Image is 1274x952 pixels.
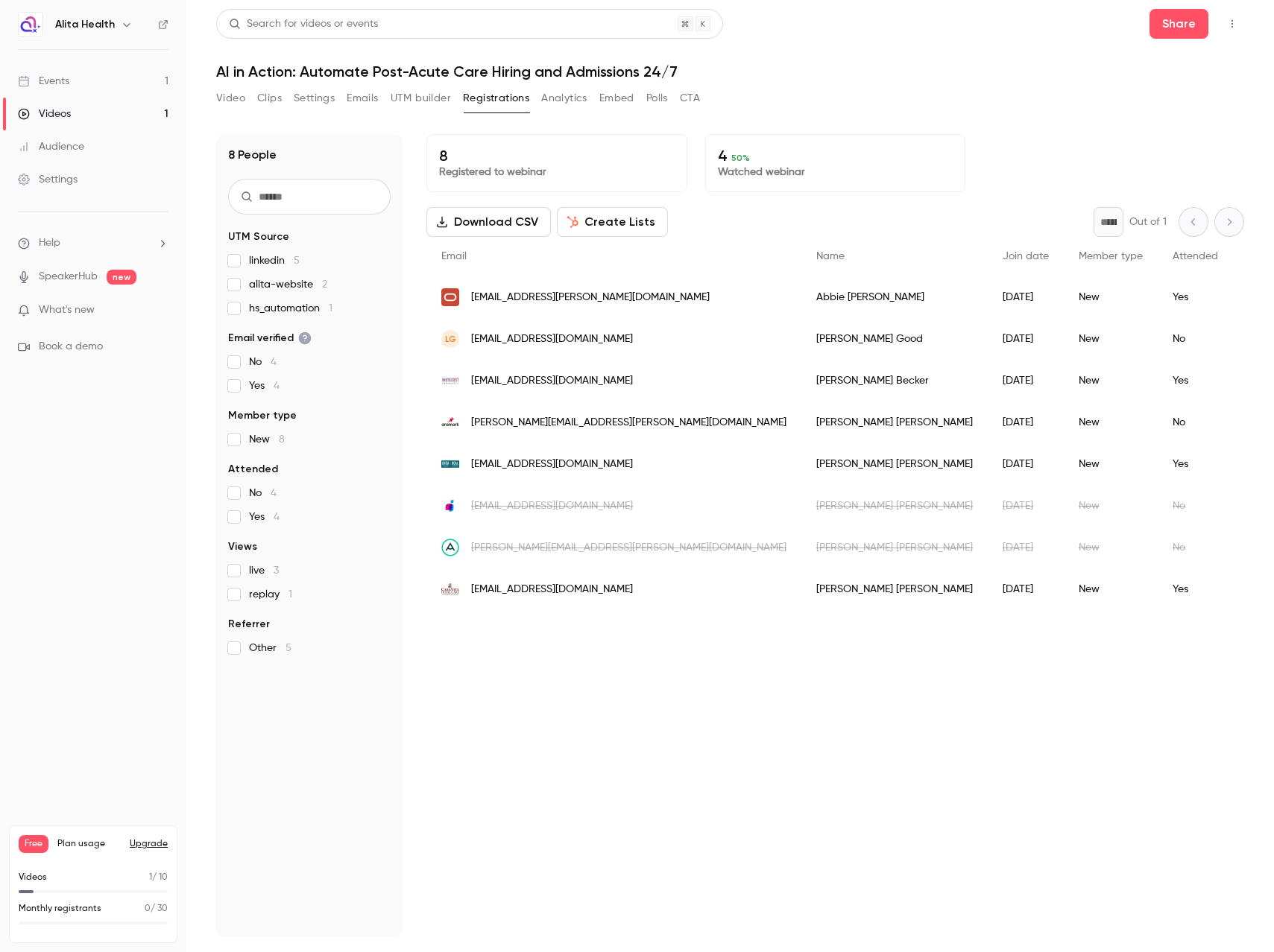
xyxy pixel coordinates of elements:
span: [EMAIL_ADDRESS][DOMAIN_NAME] [471,498,633,514]
span: 8 [279,434,285,445]
span: [EMAIL_ADDRESS][DOMAIN_NAME] [471,457,633,472]
span: 2 [322,279,327,290]
span: 50 % [731,153,750,163]
div: [DATE] [988,568,1064,610]
span: LG [445,332,456,346]
span: Attended [228,462,278,477]
div: [PERSON_NAME] [PERSON_NAME] [801,568,988,610]
div: Yes [1158,276,1233,318]
span: Attended [1173,251,1218,261]
div: [DATE] [988,276,1064,318]
div: [PERSON_NAME] [PERSON_NAME] [801,402,988,443]
div: New [1064,402,1158,443]
span: 1 [288,589,292,600]
p: Watched webinar [718,165,953,180]
div: Search for videos or events [229,16,378,32]
img: Alita Health [19,13,42,37]
a: SpeakerHub [39,269,98,285]
div: Events [18,74,69,89]
div: [DATE] [988,443,1064,485]
span: Email verified [228,331,312,346]
span: Book a demo [39,339,103,355]
span: [PERSON_NAME][EMAIL_ADDRESS][PERSON_NAME][DOMAIN_NAME] [471,415,786,431]
div: New [1064,360,1158,402]
img: caravita.com [441,580,459,598]
h1: 8 People [228,146,277,164]
div: [DATE] [988,318,1064,360]
img: intelycare.com [441,497,459,515]
span: 4 [271,357,277,367]
span: New [249,432,285,447]
section: facet-groups [228,229,391,656]
span: Email [441,251,467,261]
div: New [1064,527,1158,568]
span: [EMAIL_ADDRESS][DOMAIN_NAME] [471,373,633,389]
span: [EMAIL_ADDRESS][DOMAIN_NAME] [471,331,633,347]
span: Yes [249,510,280,524]
span: 1 [329,303,332,314]
img: uthca.org [441,455,459,473]
span: Member type [228,408,297,423]
span: hs_automation [249,301,332,316]
span: Name [816,251,845,261]
span: [EMAIL_ADDRESS][PERSON_NAME][DOMAIN_NAME] [471,290,710,305]
button: Download CSV [426,207,551,237]
div: New [1064,276,1158,318]
button: UTM builder [391,86,451,110]
div: Yes [1158,443,1233,485]
span: new [107,270,136,285]
div: [PERSON_NAME] [PERSON_NAME] [801,443,988,485]
span: alita-website [249,277,327,292]
span: Views [228,539,257,554]
span: Other [249,641,291,656]
span: Member type [1079,251,1143,261]
span: 5 [286,643,291,653]
span: 1 [149,873,152,882]
span: Plan usage [57,838,121,850]
button: Settings [294,86,335,110]
button: Clips [257,86,282,110]
button: Create Lists [557,207,668,237]
span: [EMAIL_ADDRESS][DOMAIN_NAME] [471,582,633,597]
li: help-dropdown-opener [18,235,168,251]
div: [PERSON_NAME] [PERSON_NAME] [801,485,988,527]
div: Settings [18,172,78,187]
p: Out of 1 [1129,215,1167,229]
span: 0 [145,904,151,913]
div: Audience [18,139,84,154]
h1: AI in Action: Automate Post-Acute Care Hiring and Admissions 24/7 [216,63,1244,80]
button: Registrations [463,86,529,110]
img: aramark.com [441,413,459,431]
button: Upgrade [130,838,168,850]
img: northcrestcommunity.org [441,372,459,390]
span: linkedin [249,253,300,268]
p: / 10 [149,871,168,884]
p: 4 [718,147,953,165]
span: 4 [271,488,277,498]
div: Yes [1158,360,1233,402]
div: [DATE] [988,402,1064,443]
div: Abbie [PERSON_NAME] [801,276,988,318]
button: Polls [646,86,668,110]
div: New [1064,443,1158,485]
div: New [1064,568,1158,610]
button: Video [216,86,245,110]
span: 4 [274,381,280,391]
div: [DATE] [988,485,1064,527]
div: [DATE] [988,527,1064,568]
span: 3 [274,565,279,576]
div: Yes [1158,568,1233,610]
div: No [1158,527,1233,568]
span: Referrer [228,617,270,632]
span: 5 [294,256,300,266]
p: / 30 [145,902,168,915]
div: No [1158,485,1233,527]
div: New [1064,485,1158,527]
div: [PERSON_NAME] Good [801,318,988,360]
div: [DATE] [988,360,1064,402]
p: Videos [19,871,47,884]
button: Share [1150,9,1208,39]
span: [PERSON_NAME][EMAIL_ADDRESS][PERSON_NAME][DOMAIN_NAME] [471,540,786,556]
button: Analytics [541,86,587,110]
div: No [1158,402,1233,443]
